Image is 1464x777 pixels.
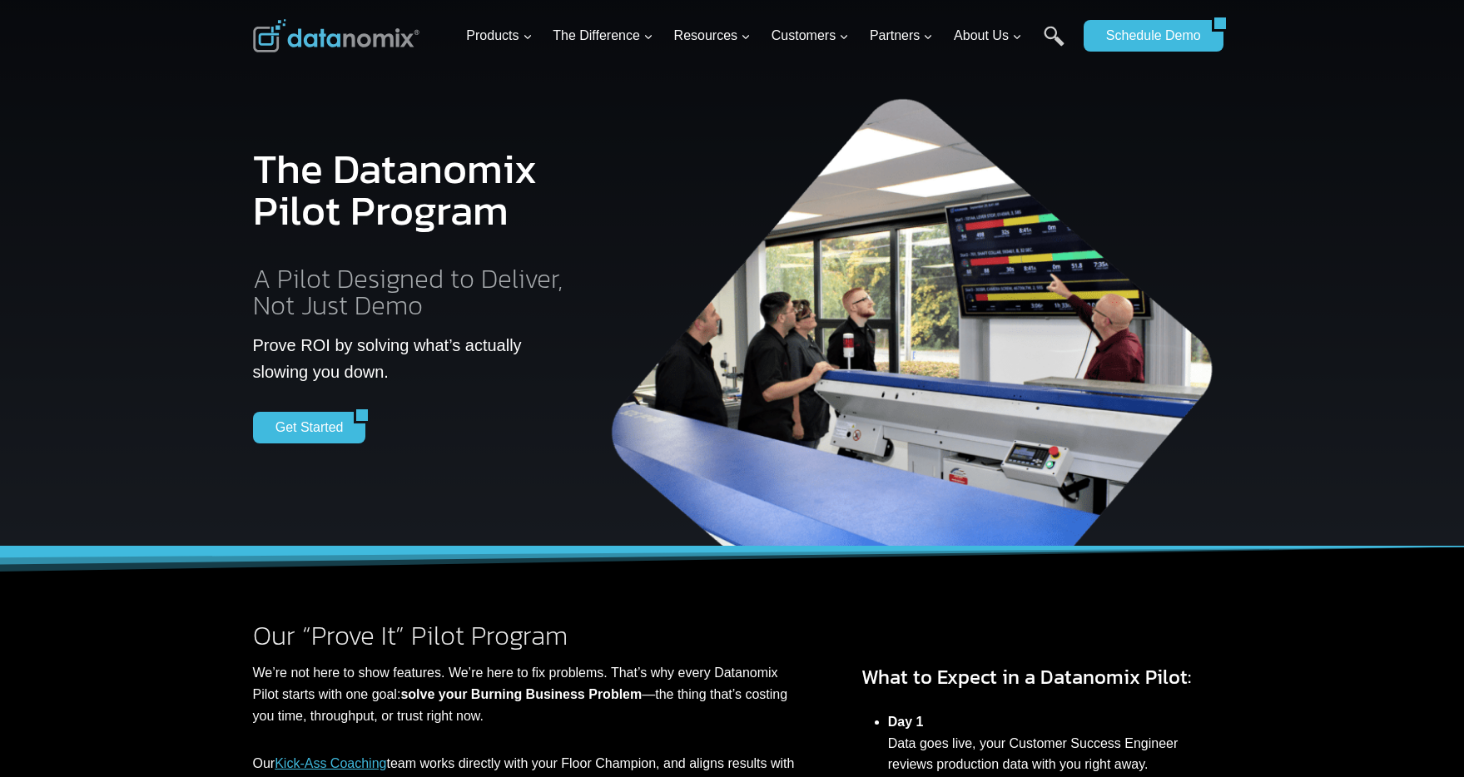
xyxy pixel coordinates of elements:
[772,25,849,47] span: Customers
[466,25,532,47] span: Products
[1084,20,1212,52] a: Schedule Demo
[275,756,386,770] a: Kick-Ass Coaching
[253,265,575,319] h2: A Pilot Designed to Deliver, Not Just Demo
[459,9,1075,63] nav: Primary Navigation
[888,715,924,729] strong: Day 1
[553,25,653,47] span: The Difference
[253,19,419,52] img: Datanomix
[954,25,1022,47] span: About Us
[870,25,933,47] span: Partners
[674,25,751,47] span: Resources
[1044,26,1065,63] a: Search
[861,662,1212,692] h3: What to Expect in a Datanomix Pilot:
[400,687,642,701] strong: solve your Burning Business Problem
[253,622,795,649] h2: Our “Prove It” Pilot Program
[253,332,575,385] p: Prove ROI by solving what’s actually slowing you down.
[253,135,575,245] h1: The Datanomix Pilot Program
[253,662,795,726] p: We’re not here to show features. We’re here to fix problems. That’s why every Datanomix Pilot sta...
[253,412,355,443] a: Get Started
[602,83,1226,547] img: The Datanomix Production Monitoring Pilot Program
